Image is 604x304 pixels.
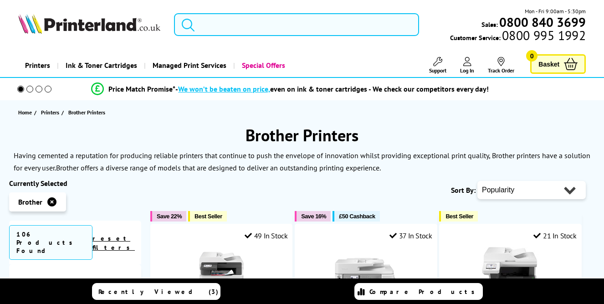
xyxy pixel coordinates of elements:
[18,14,160,34] img: Printerland Logo
[5,81,576,97] li: modal_Promise
[178,84,270,93] span: We won’t be beaten on price,
[9,124,595,146] h1: Brother Printers
[460,57,474,74] a: Log In
[188,211,227,222] button: Best Seller
[369,288,480,296] span: Compare Products
[68,109,105,116] span: Brother Printers
[98,288,219,296] span: Recently Viewed (3)
[18,14,163,36] a: Printerland Logo
[429,57,446,74] a: Support
[18,197,42,206] span: Brother
[333,211,379,222] button: £50 Cashback
[41,108,61,117] a: Printers
[9,225,92,260] span: 106 Products Found
[450,31,586,42] span: Customer Service:
[533,231,576,240] div: 21 In Stock
[144,54,233,77] a: Managed Print Services
[526,50,537,62] span: 0
[150,211,186,222] button: Save 22%
[66,54,137,77] span: Ink & Toner Cartridges
[195,213,222,220] span: Best Seller
[92,234,135,252] a: reset filters
[41,108,59,117] span: Printers
[498,18,586,26] a: 0800 840 3699
[295,211,331,222] button: Save 16%
[445,213,473,220] span: Best Seller
[14,151,590,172] p: Having cemented a reputation for producing reliable printers that continue to push the envelope o...
[481,20,498,29] span: Sales:
[530,54,586,74] a: Basket 0
[538,58,559,70] span: Basket
[157,213,182,220] span: Save 22%
[18,108,34,117] a: Home
[18,54,57,77] a: Printers
[245,231,287,240] div: 49 In Stock
[499,14,586,31] b: 0800 840 3699
[233,54,292,77] a: Special Offers
[429,67,446,74] span: Support
[301,213,326,220] span: Save 16%
[57,54,144,77] a: Ink & Toner Cartridges
[339,213,375,220] span: £50 Cashback
[389,231,432,240] div: 37 In Stock
[92,283,220,300] a: Recently Viewed (3)
[175,84,489,93] div: - even on ink & toner cartridges - We check our competitors every day!
[439,211,478,222] button: Best Seller
[488,57,514,74] a: Track Order
[460,67,474,74] span: Log In
[501,31,586,40] span: 0800 995 1992
[56,163,381,172] p: Brother offers a diverse range of models that are designed to deliver an outstanding printing exp...
[354,283,483,300] a: Compare Products
[525,7,586,15] span: Mon - Fri 9:00am - 5:30pm
[9,179,141,188] div: Currently Selected
[451,185,476,195] span: Sort By:
[108,84,175,93] span: Price Match Promise*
